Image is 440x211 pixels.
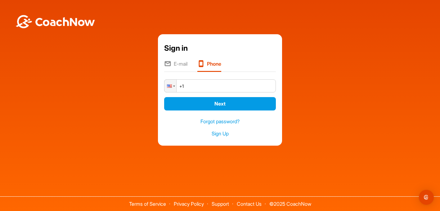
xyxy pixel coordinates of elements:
span: © 2025 CoachNow [266,197,314,206]
div: Sign in [164,43,276,54]
a: Contact Us [237,201,262,207]
div: United States: + 1 [164,80,176,92]
img: BwLJSsUCoWCh5upNqxVrqldRgqLPVwmV24tXu5FoVAoFEpwwqQ3VIfuoInZCoVCoTD4vwADAC3ZFMkVEQFDAAAAAElFTkSuQmCC [15,15,96,28]
li: Phone [197,60,221,72]
div: Open Intercom Messenger [419,190,434,205]
a: Support [212,201,229,207]
a: Terms of Service [129,201,166,207]
a: Forgot password? [164,118,276,125]
li: E-mail [164,60,187,72]
a: Sign Up [164,130,276,137]
a: Privacy Policy [174,201,204,207]
button: Next [164,97,276,110]
input: 1 (702) 123-4567 [164,79,276,92]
